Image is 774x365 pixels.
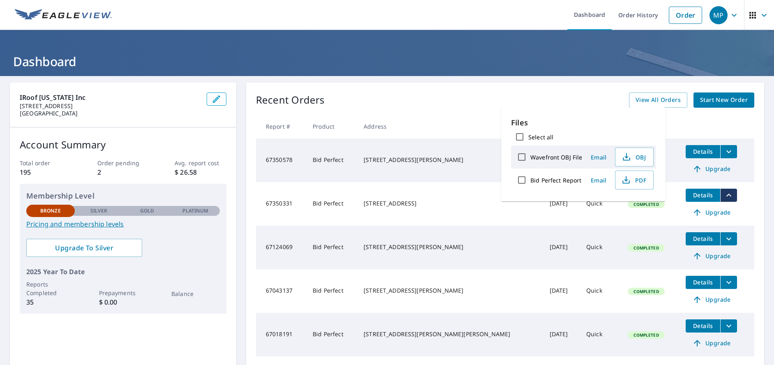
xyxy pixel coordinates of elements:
[33,243,136,252] span: Upgrade To Silver
[364,286,537,295] div: [STREET_ADDRESS][PERSON_NAME]
[182,207,208,215] p: Platinum
[686,276,720,289] button: detailsBtn-67043137
[306,182,357,226] td: Bid Perfect
[585,174,612,187] button: Email
[15,9,112,21] img: EV Logo
[720,319,737,333] button: filesDropdownBtn-67018191
[543,269,580,313] td: [DATE]
[629,245,663,251] span: Completed
[543,182,580,226] td: [DATE]
[364,199,537,208] div: [STREET_ADDRESS]
[543,226,580,269] td: [DATE]
[306,139,357,182] td: Bid Perfect
[528,133,553,141] label: Select all
[90,207,108,215] p: Silver
[589,153,608,161] span: Email
[691,322,715,330] span: Details
[686,319,720,333] button: detailsBtn-67018191
[26,219,220,229] a: Pricing and membership levels
[669,7,702,24] a: Order
[700,95,748,105] span: Start New Order
[26,190,220,201] p: Membership Level
[720,189,737,202] button: filesDropdownBtn-67350331
[629,92,687,108] a: View All Orders
[691,251,732,261] span: Upgrade
[306,269,357,313] td: Bid Perfect
[256,92,325,108] p: Recent Orders
[256,139,306,182] td: 67350578
[357,114,543,139] th: Address
[691,235,715,243] span: Details
[686,189,720,202] button: detailsBtn-67350331
[720,145,737,158] button: filesDropdownBtn-67350578
[543,313,580,356] td: [DATE]
[256,269,306,313] td: 67043137
[256,226,306,269] td: 67124069
[629,332,663,338] span: Completed
[589,176,608,184] span: Email
[720,276,737,289] button: filesDropdownBtn-67043137
[629,201,663,207] span: Completed
[580,313,621,356] td: Quick
[629,289,663,294] span: Completed
[20,159,71,167] p: Total order
[171,289,220,298] p: Balance
[20,110,200,117] p: [GEOGRAPHIC_DATA]
[686,145,720,158] button: detailsBtn-67350578
[686,293,737,306] a: Upgrade
[20,102,200,110] p: [STREET_ADDRESS]
[620,152,647,162] span: OBJ
[256,114,306,139] th: Report #
[364,330,537,338] div: [STREET_ADDRESS][PERSON_NAME][PERSON_NAME]
[691,295,732,305] span: Upgrade
[97,159,149,167] p: Order pending
[26,280,75,297] p: Reports Completed
[364,156,537,164] div: [STREET_ADDRESS][PERSON_NAME]
[615,148,654,166] button: OBJ
[256,313,306,356] td: 67018191
[580,182,621,226] td: Quick
[686,206,737,219] a: Upgrade
[691,164,732,174] span: Upgrade
[686,249,737,263] a: Upgrade
[26,297,75,307] p: 35
[720,232,737,245] button: filesDropdownBtn-67124069
[306,226,357,269] td: Bid Perfect
[620,175,647,185] span: PDF
[364,243,537,251] div: [STREET_ADDRESS][PERSON_NAME]
[686,337,737,350] a: Upgrade
[691,191,715,199] span: Details
[20,137,226,152] p: Account Summary
[511,117,656,128] p: Files
[175,159,226,167] p: Avg. report cost
[709,6,728,24] div: MP
[99,297,147,307] p: $ 0.00
[306,313,357,356] td: Bid Perfect
[140,207,154,215] p: Gold
[580,269,621,313] td: Quick
[636,95,681,105] span: View All Orders
[686,232,720,245] button: detailsBtn-67124069
[40,207,61,215] p: Bronze
[26,267,220,277] p: 2025 Year To Date
[256,182,306,226] td: 67350331
[615,171,654,189] button: PDF
[530,176,581,184] label: Bid Perfect Report
[20,167,71,177] p: 195
[97,167,149,177] p: 2
[175,167,226,177] p: $ 26.58
[585,151,612,164] button: Email
[691,208,732,217] span: Upgrade
[686,162,737,176] a: Upgrade
[580,226,621,269] td: Quick
[693,92,754,108] a: Start New Order
[99,289,147,297] p: Prepayments
[691,338,732,348] span: Upgrade
[530,153,582,161] label: Wavefront OBJ File
[691,148,715,155] span: Details
[10,53,764,70] h1: Dashboard
[26,239,142,257] a: Upgrade To Silver
[20,92,200,102] p: IRoof [US_STATE] Inc
[306,114,357,139] th: Product
[691,278,715,286] span: Details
